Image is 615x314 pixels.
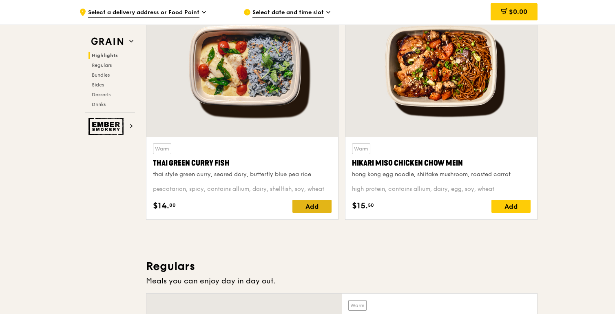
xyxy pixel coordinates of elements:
[88,34,126,49] img: Grain web logo
[153,157,332,169] div: Thai Green Curry Fish
[348,300,367,311] div: Warm
[252,9,324,18] span: Select date and time slot
[292,200,332,213] div: Add
[491,200,531,213] div: Add
[92,82,104,88] span: Sides
[509,8,527,15] span: $0.00
[92,102,106,107] span: Drinks
[352,157,531,169] div: Hikari Miso Chicken Chow Mein
[352,144,370,154] div: Warm
[169,202,176,208] span: 00
[146,275,538,287] div: Meals you can enjoy day in day out.
[92,62,112,68] span: Regulars
[153,185,332,193] div: pescatarian, spicy, contains allium, dairy, shellfish, soy, wheat
[92,53,118,58] span: Highlights
[153,144,171,154] div: Warm
[88,118,126,135] img: Ember Smokery web logo
[92,72,110,78] span: Bundles
[352,185,531,193] div: high protein, contains allium, dairy, egg, soy, wheat
[368,202,374,208] span: 50
[92,92,111,97] span: Desserts
[352,200,368,212] span: $15.
[153,200,169,212] span: $14.
[352,170,531,179] div: hong kong egg noodle, shiitake mushroom, roasted carrot
[146,259,538,274] h3: Regulars
[88,9,199,18] span: Select a delivery address or Food Point
[153,170,332,179] div: thai style green curry, seared dory, butterfly blue pea rice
